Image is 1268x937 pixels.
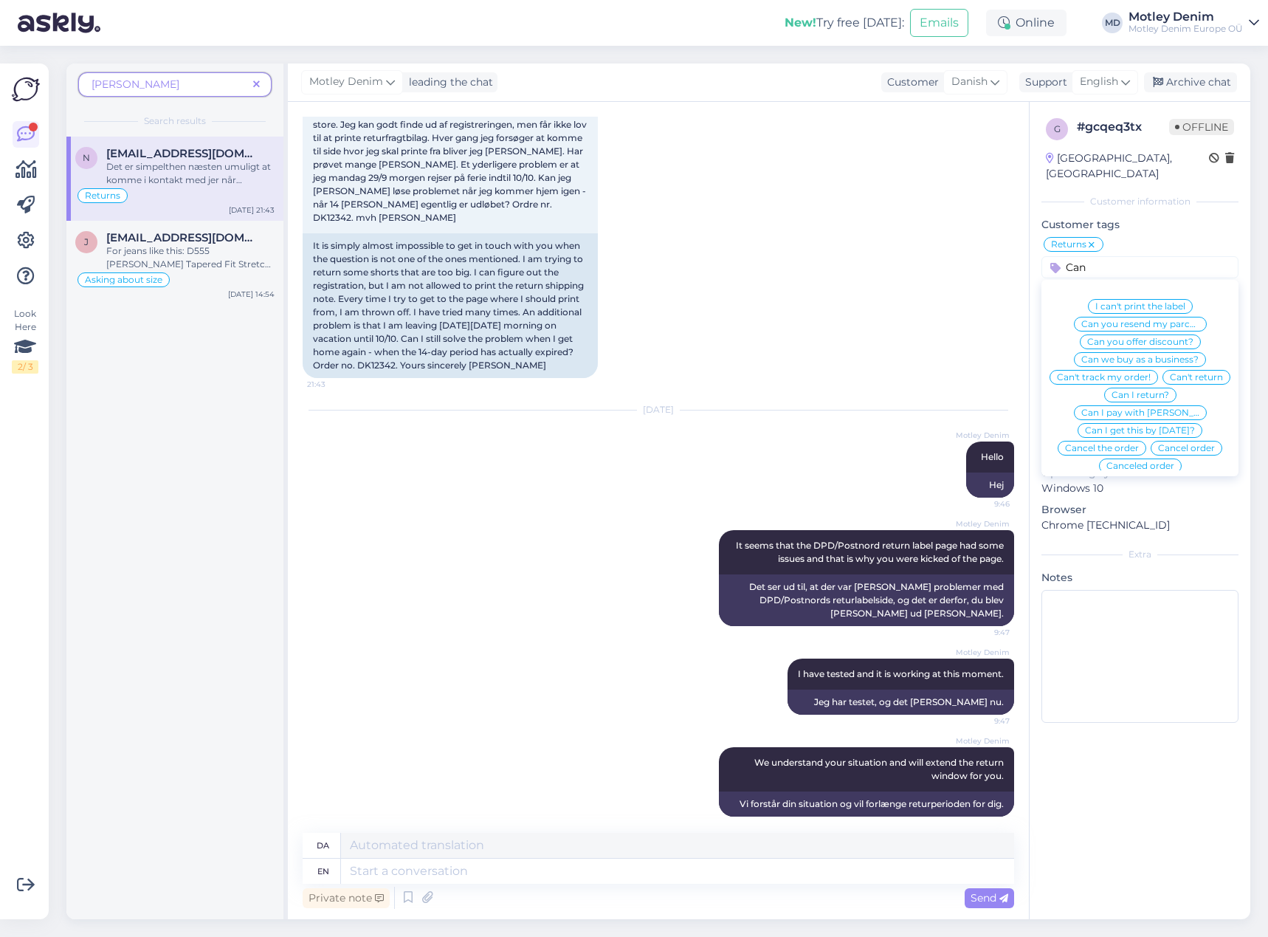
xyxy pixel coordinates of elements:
span: Hello [981,451,1004,462]
span: 9:48 [954,817,1010,828]
div: Look Here [12,307,38,374]
span: n [83,152,90,163]
span: 21:43 [307,379,362,390]
div: Det er simpelthen næsten umuligt at komme i kontakt med jer når spørgsmålet ikke [PERSON_NAME] et... [106,160,275,187]
span: Search results [144,114,206,128]
div: Customer [881,75,939,90]
div: Private note [303,888,390,908]
div: da [317,833,329,858]
span: Can't track my order! [1057,373,1151,382]
button: Emails [910,9,968,37]
div: Jeg har testet, og det [PERSON_NAME] nu. [788,690,1014,715]
p: Customer tags [1041,217,1238,233]
div: Det ser ud til, at der var [PERSON_NAME] problemer med DPD/Postnords returlabelside, og det er de... [719,574,1014,626]
span: It seems that the DPD/Postnord return label page had some issues and that is why you were kicked ... [736,540,1006,564]
span: Can you resend my parcel? [1081,320,1199,329]
div: Online [986,10,1067,36]
span: Det er simpelthen næsten umuligt at komme i kontakt med jer når spørgsmålet ikke [PERSON_NAME] et... [313,79,589,223]
div: Vi forstår din situation og vil forlænge returperioden for dig. [719,792,1014,817]
div: [DATE] [303,403,1014,416]
span: Cancel the order [1065,444,1139,453]
span: I have tested and it is working at this moment. [798,668,1004,679]
span: Cancel order [1158,444,1215,453]
span: [PERSON_NAME] [92,78,179,91]
div: Try free [DATE]: [785,14,904,32]
a: Motley DenimMotley Denim Europe OÜ [1129,11,1259,35]
span: Returns [1051,240,1086,249]
div: Hej [966,473,1014,498]
div: Extra [1041,548,1238,561]
span: Send [971,891,1008,905]
span: Motley Denim [954,647,1010,658]
div: MD [1102,13,1123,33]
span: 9:47 [954,627,1010,638]
div: [DATE] 14:54 [228,289,275,300]
div: en [317,859,329,884]
span: Can we buy as a business? [1081,355,1199,364]
div: [GEOGRAPHIC_DATA], [GEOGRAPHIC_DATA] [1046,151,1209,182]
div: # gcqeq3tx [1077,118,1169,136]
input: Add a tag [1041,256,1238,278]
span: Motley Denim [954,430,1010,441]
div: It is simply almost impossible to get in touch with you when the question is not one of the ones ... [303,233,598,378]
p: Notes [1041,570,1238,586]
div: For jeans like this: D555 [PERSON_NAME] Tapered Fit Stretch Jeans Dark Blue I would recommend Siz... [106,244,275,271]
span: We understand your situation and will extend the return window for you. [754,757,1006,781]
span: 9:47 [954,715,1010,727]
span: Danish [951,74,988,90]
p: Windows 10 [1041,481,1238,496]
span: nielsnh@outlook.com [106,147,260,160]
span: Motley Denim [954,518,1010,529]
div: Motley Denim Europe OÜ [1129,23,1243,35]
span: Motley Denim [309,74,383,90]
span: Can't return [1170,373,1223,382]
span: joakimdanielsson1@hotmail.com [106,231,260,244]
span: Can I get this by [DATE]? [1085,426,1195,435]
span: Canceled order [1106,461,1174,470]
span: Offline [1169,119,1234,135]
div: Support [1019,75,1067,90]
b: New! [785,16,816,30]
div: Customer information [1041,195,1238,208]
div: leading the chat [403,75,493,90]
div: Archive chat [1144,72,1237,92]
span: I can't print the label [1095,302,1185,311]
span: Returns [85,191,120,200]
span: Asking about size [85,275,162,284]
img: Askly Logo [12,75,40,103]
span: 9:46 [954,498,1010,509]
p: Browser [1041,502,1238,518]
span: Can you offer discount? [1087,337,1193,346]
span: Motley Denim [954,735,1010,746]
div: [DATE] 21:43 [229,205,275,216]
span: English [1080,74,1118,90]
div: Motley Denim [1129,11,1243,23]
p: Chrome [TECHNICAL_ID] [1041,518,1238,533]
span: Can I return? [1112,391,1169,399]
span: Can I pay with [PERSON_NAME]? [1081,408,1199,417]
span: j [84,236,89,247]
span: g [1054,123,1061,134]
div: 2 / 3 [12,360,38,374]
